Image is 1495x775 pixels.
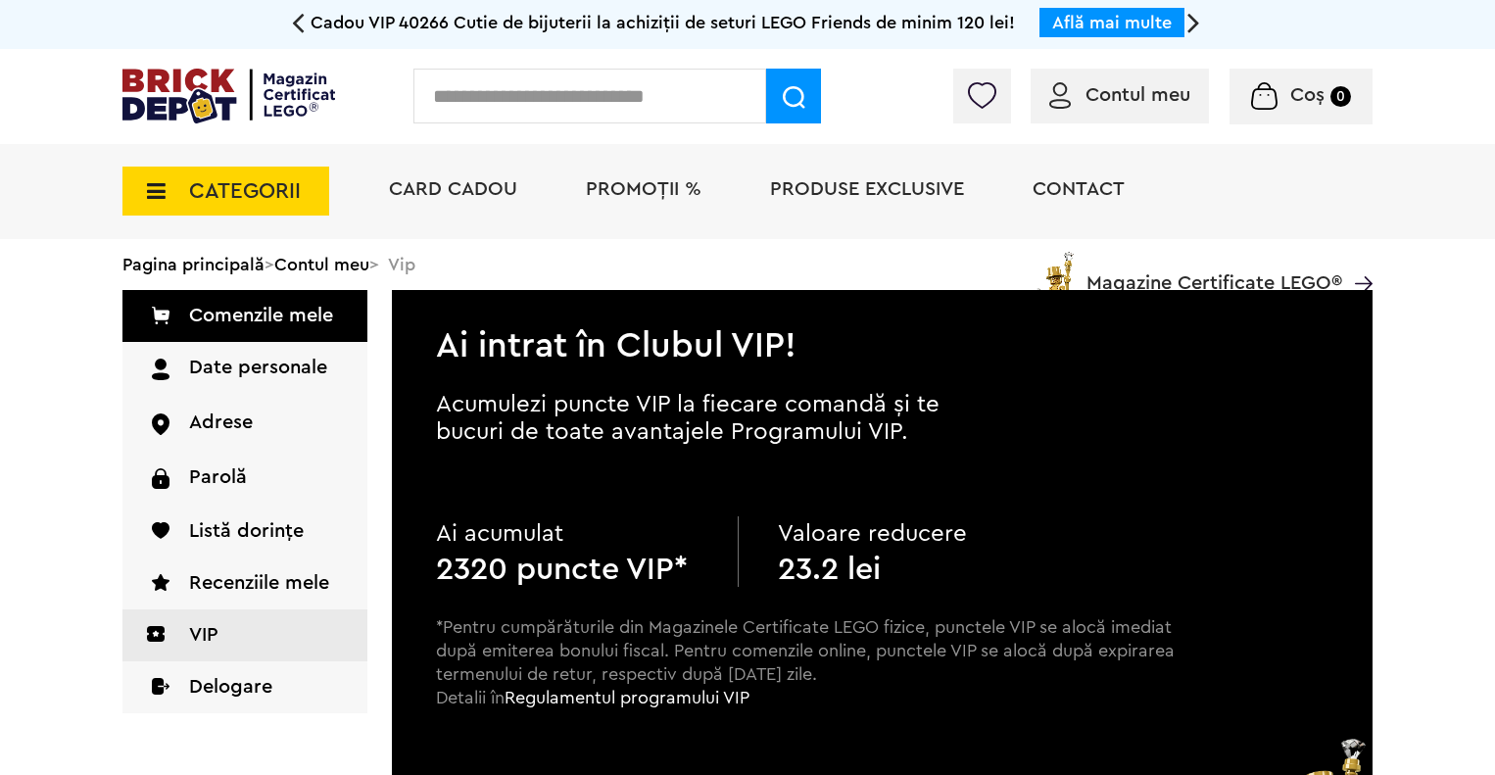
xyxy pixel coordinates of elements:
[122,290,367,342] a: Comenzile mele
[1085,85,1190,105] span: Contul meu
[770,179,964,199] a: Produse exclusive
[122,452,367,506] a: Parolă
[1290,85,1325,105] span: Coș
[122,342,367,397] a: Date personale
[311,14,1015,31] span: Cadou VIP 40266 Cutie de bijuterii la achiziții de seturi LEGO Friends de minim 120 lei!
[122,661,367,713] a: Delogare
[1086,248,1342,293] span: Magazine Certificate LEGO®
[1052,14,1172,31] a: Află mai multe
[505,689,749,706] a: Regulamentul programului VIP
[778,516,1040,552] p: Valoare reducere
[778,554,881,585] b: 23.2 lei
[436,615,1177,745] p: *Pentru cumpărăturile din Magazinele Certificate LEGO fizice, punctele VIP se alocă imediat după ...
[1330,86,1351,107] small: 0
[1342,248,1373,267] a: Magazine Certificate LEGO®
[122,506,367,557] a: Listă dorințe
[586,179,701,199] a: PROMOȚII %
[1049,85,1190,105] a: Contul meu
[122,609,367,661] a: VIP
[436,554,688,585] b: 2320 puncte VIP*
[1033,179,1125,199] a: Contact
[122,557,367,609] a: Recenziile mele
[436,391,1004,446] p: Acumulezi puncte VIP la fiecare comandă și te bucuri de toate avantajele Programului VIP.
[122,397,367,451] a: Adrese
[392,290,1373,363] h2: Ai intrat în Clubul VIP!
[189,180,301,202] span: CATEGORII
[436,516,699,552] p: Ai acumulat
[389,179,517,199] a: Card Cadou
